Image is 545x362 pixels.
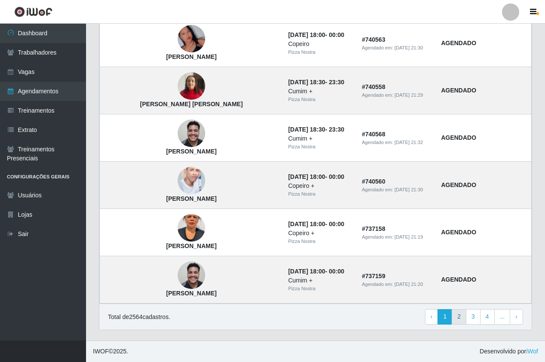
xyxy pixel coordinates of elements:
[178,257,205,294] img: Higor Henrique Farias
[288,285,351,292] div: Pizza Nostra
[362,131,385,138] strong: # 740568
[441,276,476,283] strong: AGENDADO
[288,49,351,56] div: Pizza Nostra
[362,36,385,43] strong: # 740563
[288,40,351,49] div: Copeiro
[166,290,216,297] strong: [PERSON_NAME]
[480,309,495,325] a: 4
[362,44,431,52] div: Agendado em:
[515,313,517,320] span: ›
[394,187,423,192] time: [DATE] 21:30
[362,178,385,185] strong: # 740560
[510,309,523,325] a: Next
[288,221,344,227] strong: -
[362,92,431,99] div: Agendado em:
[166,242,216,249] strong: [PERSON_NAME]
[362,233,431,241] div: Agendado em:
[178,15,205,64] img: Izabele Juliene Santos
[362,225,385,232] strong: # 737158
[425,309,523,325] nav: pagination
[140,101,243,107] strong: [PERSON_NAME] [PERSON_NAME]
[288,268,344,275] strong: -
[526,348,538,355] a: iWof
[329,126,345,133] time: 23:30
[166,195,216,202] strong: [PERSON_NAME]
[14,6,52,17] img: CoreUI Logo
[93,348,109,355] span: IWOF
[166,148,216,155] strong: [PERSON_NAME]
[394,45,423,50] time: [DATE] 21:30
[288,143,351,150] div: Pizza Nostra
[394,140,423,145] time: [DATE] 21:32
[329,31,345,38] time: 00:00
[288,79,325,86] time: [DATE] 18:30
[441,40,476,46] strong: AGENDADO
[452,309,466,325] a: 2
[288,173,344,180] strong: -
[178,204,205,253] img: Márcia Cristina Gomes
[108,313,170,322] p: Total de 2564 cadastros.
[288,96,351,103] div: Pizza Nostra
[288,79,344,86] strong: -
[288,173,325,180] time: [DATE] 18:00
[329,268,345,275] time: 00:00
[394,234,423,239] time: [DATE] 21:19
[329,173,345,180] time: 00:00
[288,181,351,190] div: Copeiro +
[288,126,344,133] strong: -
[431,313,433,320] span: ‹
[362,281,431,288] div: Agendado em:
[288,31,344,38] strong: -
[288,190,351,198] div: Pizza Nostra
[288,238,351,245] div: Pizza Nostra
[362,273,385,279] strong: # 737159
[362,186,431,193] div: Agendado em:
[425,309,438,325] a: Previous
[362,83,385,90] strong: # 740558
[441,134,476,141] strong: AGENDADO
[437,309,452,325] a: 1
[288,126,325,133] time: [DATE] 18:30
[288,134,351,143] div: Cumim +
[441,229,476,236] strong: AGENDADO
[394,282,423,287] time: [DATE] 21:20
[288,229,351,238] div: Copeiro +
[329,79,345,86] time: 23:30
[178,115,205,152] img: Higor Henrique Farias
[494,309,511,325] a: ...
[288,276,351,285] div: Cumim +
[178,156,205,206] img: Rafael Moreira da Silva
[288,87,351,96] div: Cumim +
[166,53,216,60] strong: [PERSON_NAME]
[466,309,480,325] a: 3
[288,268,325,275] time: [DATE] 18:00
[288,31,325,38] time: [DATE] 18:00
[441,181,476,188] strong: AGENDADO
[329,221,345,227] time: 00:00
[441,87,476,94] strong: AGENDADO
[394,92,423,98] time: [DATE] 21:29
[93,347,128,356] span: © 2025 .
[178,68,205,104] img: Eliane Cavalcante oliveira
[362,139,431,146] div: Agendado em:
[480,347,538,356] span: Desenvolvido por
[288,221,325,227] time: [DATE] 18:00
